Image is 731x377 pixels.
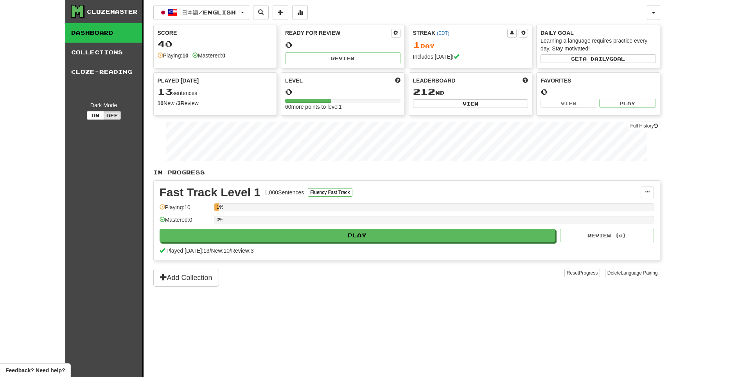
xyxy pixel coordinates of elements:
div: 1,000 Sentences [264,188,304,196]
span: a daily [583,56,609,61]
button: 日本語/English [153,5,249,20]
div: Playing: [158,52,189,59]
div: 60 more points to level 1 [285,103,401,111]
span: 1 [413,39,420,50]
div: Daily Goal [541,29,656,37]
div: nd [413,87,528,97]
span: 212 [413,86,435,97]
span: Review: 3 [231,248,254,254]
div: Playing: 10 [160,203,210,216]
div: Favorites [541,77,656,84]
strong: 10 [182,52,189,59]
button: ResetProgress [564,269,600,277]
button: View [541,99,597,108]
div: 0 [541,87,656,97]
span: 13 [158,86,172,97]
span: New: 10 [211,248,230,254]
button: Add sentence to collection [273,5,288,20]
div: Mastered: 0 [160,216,210,229]
button: Search sentences [253,5,269,20]
strong: 3 [178,100,181,106]
div: Day [413,40,528,50]
span: 日本語 / English [182,9,236,16]
button: DeleteLanguage Pairing [605,269,660,277]
button: Review (0) [560,229,654,242]
div: Ready for Review [285,29,391,37]
div: Includes [DATE]! [413,53,528,61]
span: This week in points, UTC [523,77,528,84]
span: Open feedback widget [5,366,65,374]
a: Dashboard [65,23,142,43]
button: Play [599,99,656,108]
span: Score more points to level up [395,77,401,84]
div: Score [158,29,273,37]
div: Dark Mode [71,101,137,109]
strong: 0 [222,52,225,59]
span: / [230,248,231,254]
div: Learning a language requires practice every day. Stay motivated! [541,37,656,52]
div: 0 [285,40,401,50]
div: Fast Track Level 1 [160,187,261,198]
button: Add Collection [153,269,219,287]
div: Streak [413,29,508,37]
span: Language Pairing [621,270,657,276]
div: 0 [285,87,401,97]
span: Progress [579,270,598,276]
p: In Progress [153,169,660,176]
a: Cloze-Reading [65,62,142,82]
strong: 10 [158,100,164,106]
span: / [210,248,211,254]
div: New / Review [158,99,273,107]
div: 40 [158,39,273,49]
button: More stats [292,5,308,20]
a: (EDT) [437,31,449,36]
button: On [87,111,104,120]
span: Played [DATE]: 13 [166,248,209,254]
button: Fluency Fast Track [308,188,352,197]
button: View [413,99,528,108]
span: Played [DATE] [158,77,199,84]
div: 1% [217,203,219,211]
button: Review [285,52,401,64]
button: Off [104,111,121,120]
div: sentences [158,87,273,97]
span: Level [285,77,303,84]
button: Seta dailygoal [541,54,656,63]
div: Clozemaster [87,8,138,16]
span: Leaderboard [413,77,456,84]
a: Full History [628,122,660,130]
button: Play [160,229,555,242]
a: Collections [65,43,142,62]
div: Mastered: [192,52,225,59]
